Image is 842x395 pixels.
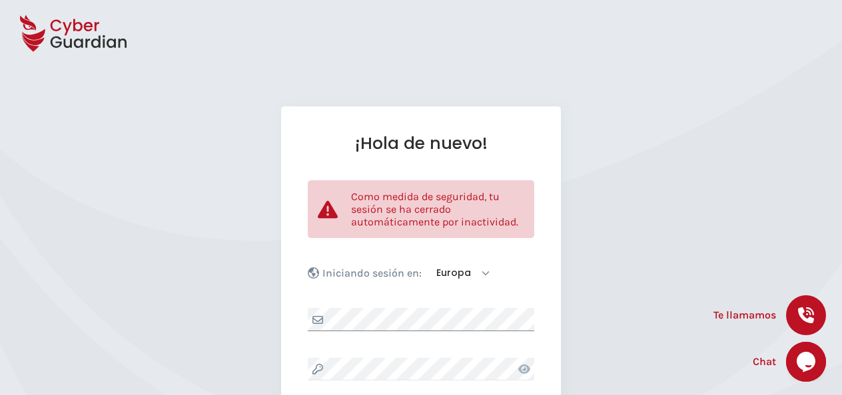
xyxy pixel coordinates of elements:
[753,354,776,370] span: Chat
[322,267,422,280] p: Iniciando sesión en:
[351,190,524,228] p: Como medida de seguridad, tu sesión se ha cerrado automáticamente por inactividad.
[713,307,776,323] span: Te llamamos
[786,295,826,335] button: call us button
[786,342,829,382] iframe: chat widget
[308,133,534,154] h1: ¡Hola de nuevo!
